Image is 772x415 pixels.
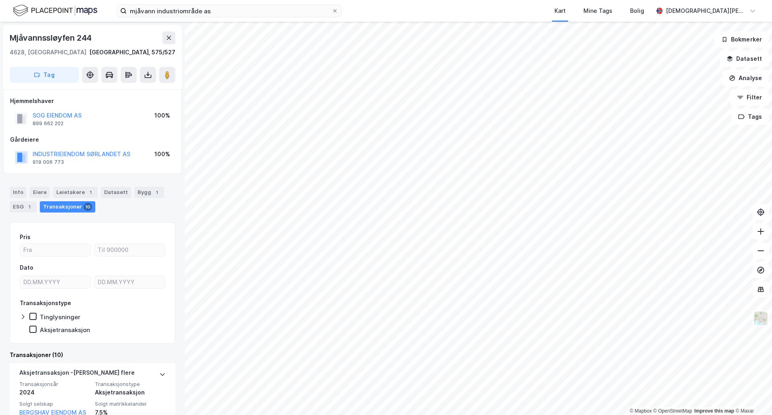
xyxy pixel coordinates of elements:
span: Solgt matrikkelandel [95,401,166,407]
div: Info [10,187,27,198]
div: [DEMOGRAPHIC_DATA][PERSON_NAME] [666,6,746,16]
div: 1 [153,188,161,196]
span: Transaksjonstype [95,381,166,388]
div: Pris [20,232,31,242]
div: Mjåvannssløyfen 244 [10,31,93,44]
div: [GEOGRAPHIC_DATA], 575/527 [89,47,175,57]
div: ESG [10,201,37,213]
div: Aksjetransaksjon [95,388,166,397]
div: 1 [86,188,94,196]
div: Eiere [30,187,50,198]
div: Transaksjoner (10) [10,350,175,360]
button: Tag [10,67,79,83]
div: Tinglysninger [40,313,80,321]
span: Transaksjonsår [19,381,90,388]
a: OpenStreetMap [653,408,692,414]
div: Datasett [101,187,131,198]
div: Leietakere [53,187,98,198]
input: Fra [20,244,90,256]
input: Søk på adresse, matrikkel, gårdeiere, leietakere eller personer [127,5,332,17]
div: Mine Tags [583,6,612,16]
button: Analyse [722,70,769,86]
button: Filter [730,89,769,105]
div: Transaksjonstype [20,298,71,308]
div: 919 006 773 [33,159,64,165]
iframe: Chat Widget [732,376,772,415]
div: Kontrollprogram for chat [732,376,772,415]
span: Solgt selskap [19,401,90,407]
div: 2024 [19,388,90,397]
div: 100% [154,149,170,159]
div: Kart [554,6,566,16]
div: 1 [25,203,33,211]
div: Bygg [134,187,164,198]
div: Aksjetransaksjon - [PERSON_NAME] flere [19,368,135,381]
div: Gårdeiere [10,135,175,145]
img: Z [753,311,768,326]
div: 100% [154,111,170,120]
button: Datasett [720,51,769,67]
div: Dato [20,263,33,273]
div: Hjemmelshaver [10,96,175,106]
a: Mapbox [630,408,652,414]
div: 4628, [GEOGRAPHIC_DATA] [10,47,86,57]
button: Tags [731,109,769,125]
input: DD.MM.YYYY [94,276,165,288]
div: Aksjetransaksjon [40,326,90,334]
img: logo.f888ab2527a4732fd821a326f86c7f29.svg [13,4,97,18]
input: DD.MM.YYYY [20,276,90,288]
div: 10 [84,203,92,211]
input: Til 900000 [94,244,165,256]
div: Bolig [630,6,644,16]
a: Improve this map [694,408,734,414]
div: 899 662 202 [33,120,64,127]
div: Transaksjoner [40,201,95,213]
button: Bokmerker [715,31,769,47]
